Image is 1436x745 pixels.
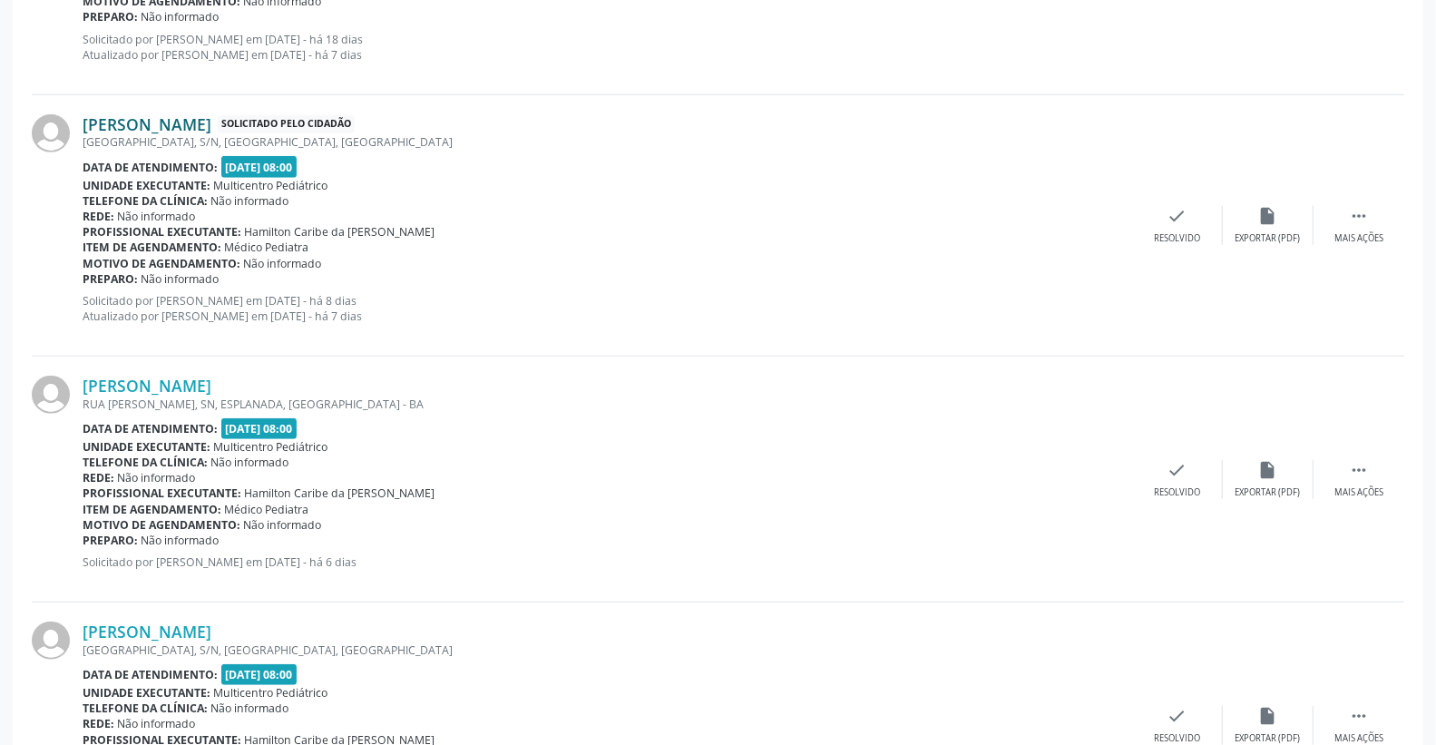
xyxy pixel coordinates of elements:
div: Mais ações [1334,232,1383,245]
b: Motivo de agendamento: [83,256,240,271]
div: Exportar (PDF) [1236,232,1301,245]
span: Não informado [142,9,220,25]
div: Exportar (PDF) [1236,486,1301,499]
b: Profissional executante: [83,485,241,501]
i: insert_drive_file [1258,706,1278,726]
div: Resolvido [1154,486,1200,499]
span: Não informado [211,193,289,209]
img: img [32,114,70,152]
i: insert_drive_file [1258,206,1278,226]
i: check [1167,706,1187,726]
span: Não informado [211,455,289,470]
b: Telefone da clínica: [83,701,208,716]
b: Item de agendamento: [83,502,221,517]
span: Médico Pediatra [225,502,309,517]
span: Não informado [211,701,289,716]
i:  [1349,206,1369,226]
b: Preparo: [83,533,138,548]
b: Data de atendimento: [83,160,218,175]
span: Não informado [118,470,196,485]
span: Não informado [118,209,196,224]
span: Multicentro Pediátrico [214,178,328,193]
b: Item de agendamento: [83,240,221,255]
span: Hamilton Caribe da [PERSON_NAME] [245,224,435,240]
b: Data de atendimento: [83,667,218,682]
div: RUA [PERSON_NAME], SN, ESPLANADA, [GEOGRAPHIC_DATA] - BA [83,397,1132,412]
b: Profissional executante: [83,224,241,240]
b: Unidade executante: [83,178,210,193]
div: Resolvido [1154,232,1200,245]
i:  [1349,460,1369,480]
b: Preparo: [83,271,138,287]
div: Resolvido [1154,732,1200,745]
img: img [32,376,70,414]
span: [DATE] 08:00 [221,418,298,439]
p: Solicitado por [PERSON_NAME] em [DATE] - há 18 dias Atualizado por [PERSON_NAME] em [DATE] - há 7... [83,32,1132,63]
p: Solicitado por [PERSON_NAME] em [DATE] - há 6 dias [83,554,1132,570]
a: [PERSON_NAME] [83,114,211,134]
div: Exportar (PDF) [1236,732,1301,745]
span: Multicentro Pediátrico [214,685,328,701]
span: Não informado [118,716,196,731]
span: [DATE] 08:00 [221,156,298,177]
span: Médico Pediatra [225,240,309,255]
i: check [1167,206,1187,226]
span: Não informado [244,256,322,271]
i: insert_drive_file [1258,460,1278,480]
a: [PERSON_NAME] [83,376,211,396]
div: Mais ações [1334,732,1383,745]
b: Data de atendimento: [83,421,218,436]
i:  [1349,706,1369,726]
div: Mais ações [1334,486,1383,499]
b: Unidade executante: [83,685,210,701]
span: [DATE] 08:00 [221,664,298,685]
i: check [1167,460,1187,480]
p: Solicitado por [PERSON_NAME] em [DATE] - há 8 dias Atualizado por [PERSON_NAME] em [DATE] - há 7 ... [83,293,1132,324]
span: Solicitado pelo cidadão [218,115,355,134]
span: Hamilton Caribe da [PERSON_NAME] [245,485,435,501]
b: Rede: [83,470,114,485]
b: Rede: [83,209,114,224]
b: Rede: [83,716,114,731]
div: [GEOGRAPHIC_DATA], S/N, [GEOGRAPHIC_DATA], [GEOGRAPHIC_DATA] [83,134,1132,150]
img: img [32,622,70,660]
span: Não informado [244,517,322,533]
b: Motivo de agendamento: [83,517,240,533]
b: Unidade executante: [83,439,210,455]
b: Telefone da clínica: [83,193,208,209]
span: Não informado [142,533,220,548]
b: Telefone da clínica: [83,455,208,470]
span: Multicentro Pediátrico [214,439,328,455]
b: Preparo: [83,9,138,25]
a: [PERSON_NAME] [83,622,211,642]
span: Não informado [142,271,220,287]
div: [GEOGRAPHIC_DATA], S/N, [GEOGRAPHIC_DATA], [GEOGRAPHIC_DATA] [83,642,1132,658]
